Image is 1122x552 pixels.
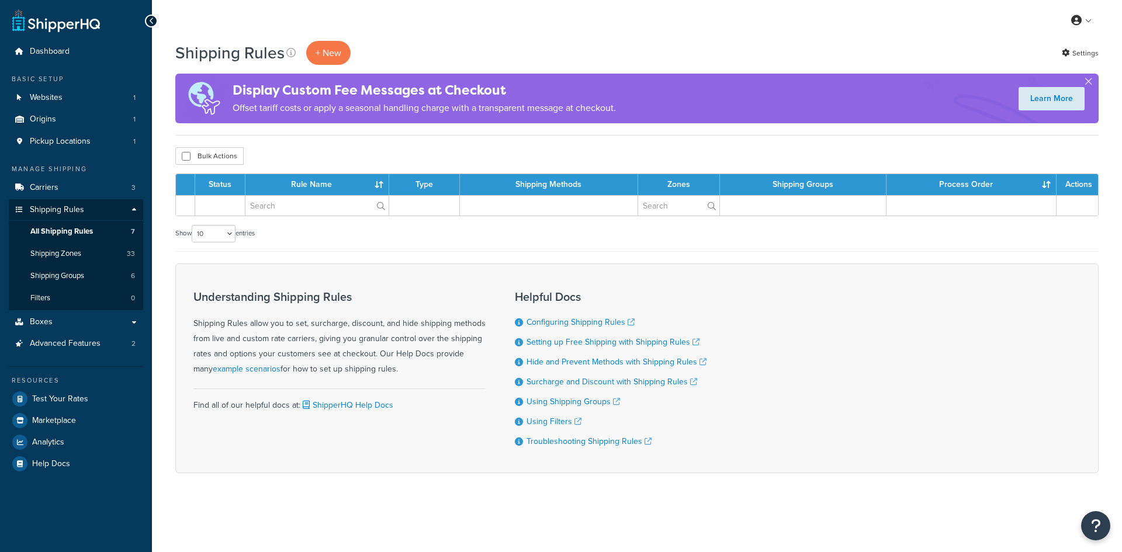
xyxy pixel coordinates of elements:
[9,311,143,333] a: Boxes
[175,41,285,64] h1: Shipping Rules
[886,174,1057,195] th: Process Order
[32,394,88,404] span: Test Your Rates
[527,376,697,388] a: Surcharge and Discount with Shipping Rules
[131,293,135,303] span: 0
[9,265,143,287] li: Shipping Groups
[9,87,143,109] li: Websites
[195,174,245,195] th: Status
[245,174,389,195] th: Rule Name
[30,317,53,327] span: Boxes
[30,227,93,237] span: All Shipping Rules
[30,271,84,281] span: Shipping Groups
[133,114,136,124] span: 1
[527,435,652,447] a: Troubleshooting Shipping Rules
[9,87,143,109] a: Websites 1
[527,415,581,428] a: Using Filters
[30,114,56,124] span: Origins
[9,199,143,310] li: Shipping Rules
[133,137,136,147] span: 1
[131,183,136,193] span: 3
[460,174,638,195] th: Shipping Methods
[9,109,143,130] li: Origins
[9,287,143,309] a: Filters 0
[9,287,143,309] li: Filters
[9,265,143,287] a: Shipping Groups 6
[127,249,135,259] span: 33
[1057,174,1098,195] th: Actions
[638,174,720,195] th: Zones
[300,399,393,411] a: ShipperHQ Help Docs
[9,410,143,431] a: Marketplace
[9,74,143,84] div: Basic Setup
[9,453,143,474] a: Help Docs
[1081,511,1110,540] button: Open Resource Center
[9,333,143,355] li: Advanced Features
[193,290,486,303] h3: Understanding Shipping Rules
[30,293,50,303] span: Filters
[638,196,719,216] input: Search
[9,164,143,174] div: Manage Shipping
[9,376,143,386] div: Resources
[9,131,143,152] a: Pickup Locations 1
[515,290,707,303] h3: Helpful Docs
[9,41,143,63] a: Dashboard
[30,183,58,193] span: Carriers
[720,174,886,195] th: Shipping Groups
[527,356,707,368] a: Hide and Prevent Methods with Shipping Rules
[193,290,486,377] div: Shipping Rules allow you to set, surcharge, discount, and hide shipping methods from live and cus...
[1062,45,1099,61] a: Settings
[131,227,135,237] span: 7
[527,336,699,348] a: Setting up Free Shipping with Shipping Rules
[213,363,280,375] a: example scenarios
[389,174,460,195] th: Type
[175,74,233,123] img: duties-banner-06bc72dcb5fe05cb3f9472aba00be2ae8eb53ab6f0d8bb03d382ba314ac3c341.png
[193,388,486,413] div: Find all of our helpful docs at:
[9,243,143,265] li: Shipping Zones
[32,416,76,426] span: Marketplace
[9,177,143,199] a: Carriers 3
[9,131,143,152] li: Pickup Locations
[175,147,244,165] button: Bulk Actions
[9,109,143,130] a: Origins 1
[9,177,143,199] li: Carriers
[233,81,616,100] h4: Display Custom Fee Messages at Checkout
[30,93,63,103] span: Websites
[133,93,136,103] span: 1
[245,196,388,216] input: Search
[175,225,255,242] label: Show entries
[30,205,84,215] span: Shipping Rules
[9,333,143,355] a: Advanced Features 2
[1019,87,1085,110] a: Learn More
[9,221,143,242] li: All Shipping Rules
[306,41,351,65] p: + New
[9,432,143,453] a: Analytics
[9,388,143,409] a: Test Your Rates
[30,249,81,259] span: Shipping Zones
[32,459,70,469] span: Help Docs
[9,221,143,242] a: All Shipping Rules 7
[527,316,635,328] a: Configuring Shipping Rules
[233,100,616,116] p: Offset tariff costs or apply a seasonal handling charge with a transparent message at checkout.
[527,395,620,408] a: Using Shipping Groups
[30,47,70,57] span: Dashboard
[9,199,143,221] a: Shipping Rules
[12,9,100,32] a: ShipperHQ Home
[131,271,135,281] span: 6
[131,339,136,349] span: 2
[192,225,236,242] select: Showentries
[32,438,64,447] span: Analytics
[9,243,143,265] a: Shipping Zones 33
[30,137,91,147] span: Pickup Locations
[30,339,101,349] span: Advanced Features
